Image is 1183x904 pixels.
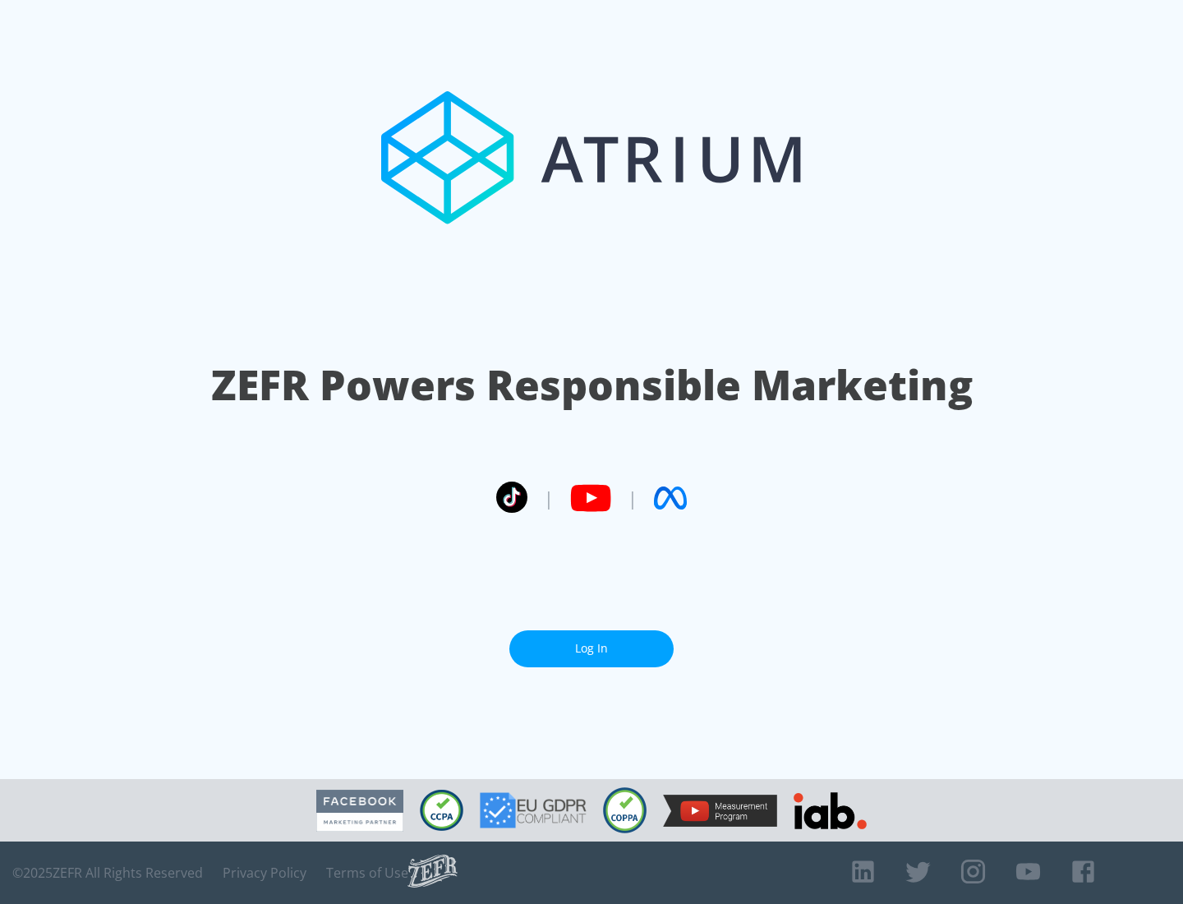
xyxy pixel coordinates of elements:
img: GDPR Compliant [480,792,587,828]
span: © 2025 ZEFR All Rights Reserved [12,865,203,881]
h1: ZEFR Powers Responsible Marketing [211,357,973,413]
img: Facebook Marketing Partner [316,790,403,832]
a: Privacy Policy [223,865,306,881]
img: COPPA Compliant [603,787,647,833]
img: IAB [794,792,867,829]
a: Terms of Use [326,865,408,881]
a: Log In [509,630,674,667]
img: CCPA Compliant [420,790,463,831]
span: | [628,486,638,510]
span: | [544,486,554,510]
img: YouTube Measurement Program [663,795,777,827]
